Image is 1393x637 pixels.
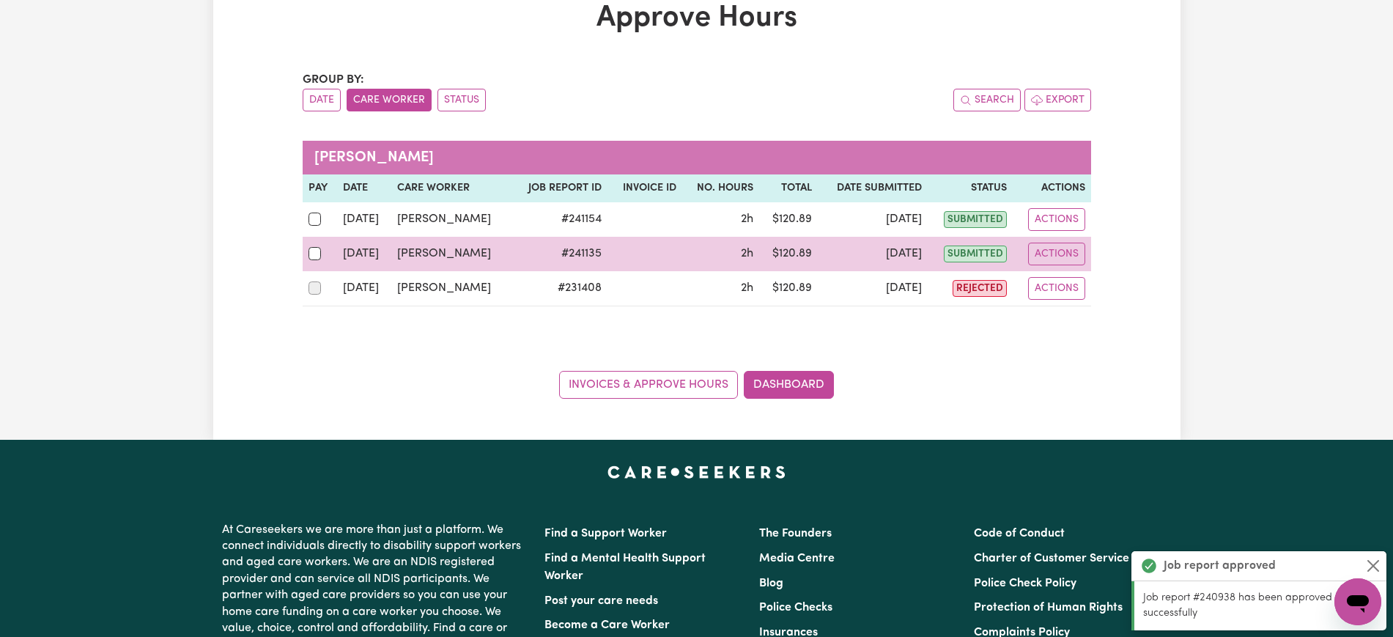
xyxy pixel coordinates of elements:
[511,237,608,271] td: # 241135
[303,141,1091,174] caption: [PERSON_NAME]
[818,237,928,271] td: [DATE]
[759,602,832,614] a: Police Checks
[759,202,818,237] td: $ 120.89
[759,553,835,564] a: Media Centre
[759,271,818,306] td: $ 120.89
[1013,174,1091,202] th: Actions
[337,237,391,271] td: [DATE]
[953,89,1021,111] button: Search
[974,602,1123,614] a: Protection of Human Rights
[1028,277,1085,300] button: Actions
[303,74,364,86] span: Group by:
[391,237,511,271] td: [PERSON_NAME]
[741,248,753,259] span: 2 hours
[544,528,667,540] a: Find a Support Worker
[759,578,783,589] a: Blog
[974,528,1065,540] a: Code of Conduct
[818,271,928,306] td: [DATE]
[759,528,832,540] a: The Founders
[944,246,1007,262] span: submitted
[337,174,391,202] th: Date
[437,89,486,111] button: sort invoices by paid status
[759,237,818,271] td: $ 120.89
[974,553,1129,564] a: Charter of Customer Service
[928,174,1013,202] th: Status
[391,202,511,237] td: [PERSON_NAME]
[391,271,511,306] td: [PERSON_NAME]
[559,371,738,399] a: Invoices & Approve Hours
[544,553,706,582] a: Find a Mental Health Support Worker
[1028,243,1085,265] button: Actions
[1028,208,1085,231] button: Actions
[1143,590,1378,622] p: Job report #240938 has been approved successfully
[607,174,681,202] th: Invoice ID
[744,371,834,399] a: Dashboard
[759,174,818,202] th: Total
[741,282,753,294] span: 2 hours
[391,174,511,202] th: Care worker
[1364,557,1382,575] button: Close
[974,578,1076,589] a: Police Check Policy
[511,174,608,202] th: Job Report ID
[1024,89,1091,111] button: Export
[544,619,670,631] a: Become a Care Worker
[337,202,391,237] td: [DATE]
[303,174,338,202] th: Pay
[1334,578,1381,625] iframe: Button to launch messaging window
[953,280,1007,297] span: rejected
[303,89,341,111] button: sort invoices by date
[511,202,608,237] td: # 241154
[303,1,1091,36] h1: Approve Hours
[607,466,786,478] a: Careseekers home page
[347,89,432,111] button: sort invoices by care worker
[682,174,760,202] th: No. Hours
[1164,557,1276,575] strong: Job report approved
[944,211,1007,228] span: submitted
[544,595,658,607] a: Post your care needs
[741,213,753,225] span: 2 hours
[818,202,928,237] td: [DATE]
[818,174,928,202] th: Date Submitted
[337,271,391,306] td: [DATE]
[511,271,608,306] td: # 231408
